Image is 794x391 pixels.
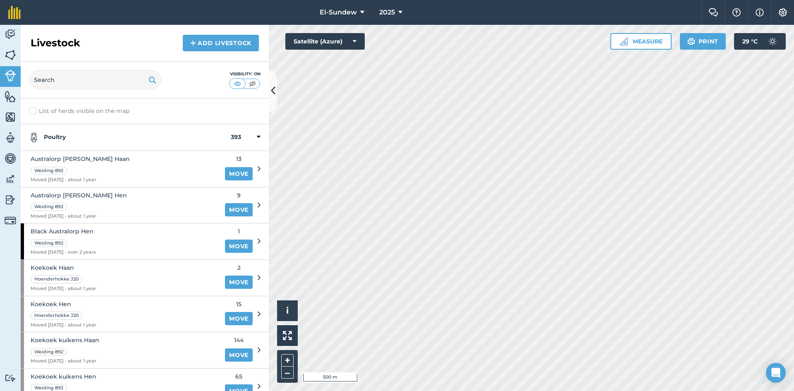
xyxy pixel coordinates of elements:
div: Open Intercom Messenger [766,363,786,383]
span: 13 [225,154,253,163]
span: Moved [DATE] - about 1 year [31,321,96,329]
div: Weiding 892 [31,348,67,356]
span: i [286,305,289,316]
span: Moved [DATE] - about 1 year [31,357,99,365]
div: Weiding 892 [31,203,67,211]
img: svg+xml;base64,PD94bWwgdmVyc2lvbj0iMS4wIiBlbmNvZGluZz0idXRmLTgiPz4KPCEtLSBHZW5lcmF0b3I6IEFkb2JlIE... [764,33,781,50]
button: 29 °C [734,33,786,50]
img: svg+xml;base64,PD94bWwgdmVyc2lvbj0iMS4wIiBlbmNvZGluZz0idXRmLTgiPz4KPCEtLSBHZW5lcmF0b3I6IEFkb2JlIE... [5,194,16,206]
span: Koekoek kuikens Haan [31,336,99,345]
a: Move [225,348,253,362]
a: Koekoek kuikens HaanWeiding 892Moved [DATE] - about 1 year [21,332,220,368]
a: Koekoek HenHoenderhokke J20Moved [DATE] - about 1 year [21,296,220,332]
span: 2025 [379,7,395,17]
a: Move [225,240,253,253]
span: 1 [225,227,253,236]
img: svg+xml;base64,PHN2ZyB4bWxucz0iaHR0cDovL3d3dy53My5vcmcvMjAwMC9zdmciIHdpZHRoPSI1MCIgaGVpZ2h0PSI0MC... [232,79,243,88]
img: svg+xml;base64,PHN2ZyB4bWxucz0iaHR0cDovL3d3dy53My5vcmcvMjAwMC9zdmciIHdpZHRoPSI1NiIgaGVpZ2h0PSI2MC... [5,90,16,103]
div: Visibility: On [229,71,261,77]
img: Four arrows, one pointing top left, one top right, one bottom right and the last bottom left [283,331,292,340]
span: Moved [DATE] - over 2 years [31,249,96,256]
img: svg+xml;base64,PD94bWwgdmVyc2lvbj0iMS4wIiBlbmNvZGluZz0idXRmLTgiPz4KPCEtLSBHZW5lcmF0b3I6IEFkb2JlIE... [5,215,16,226]
img: svg+xml;base64,PHN2ZyB4bWxucz0iaHR0cDovL3d3dy53My5vcmcvMjAwMC9zdmciIHdpZHRoPSIxNyIgaGVpZ2h0PSIxNy... [756,7,764,17]
span: Moved [DATE] - about 1 year [31,285,96,293]
span: 65 [225,372,253,381]
img: svg+xml;base64,PHN2ZyB4bWxucz0iaHR0cDovL3d3dy53My5vcmcvMjAwMC9zdmciIHdpZHRoPSIxNCIgaGVpZ2h0PSIyNC... [190,38,196,48]
span: 29 ° C [742,33,758,50]
span: 2 [225,263,253,272]
img: svg+xml;base64,PD94bWwgdmVyc2lvbj0iMS4wIiBlbmNvZGluZz0idXRmLTgiPz4KPCEtLSBHZW5lcmF0b3I6IEFkb2JlIE... [29,132,39,142]
label: List of herds visible on the map [29,107,261,115]
a: Move [225,312,253,325]
span: Moved [DATE] - about 1 year [31,213,127,220]
span: Koekoek Haan [31,263,96,272]
img: svg+xml;base64,PD94bWwgdmVyc2lvbj0iMS4wIiBlbmNvZGluZz0idXRmLTgiPz4KPCEtLSBHZW5lcmF0b3I6IEFkb2JlIE... [5,152,16,165]
span: El-Sundew [320,7,357,17]
span: Black Australorp Hen [31,227,96,236]
button: i [277,300,298,321]
a: Move [225,167,253,180]
img: svg+xml;base64,PD94bWwgdmVyc2lvbj0iMS4wIiBlbmNvZGluZz0idXRmLTgiPz4KPCEtLSBHZW5lcmF0b3I6IEFkb2JlIE... [5,28,16,41]
span: Australorp [PERSON_NAME] Haan [31,154,130,163]
button: + [281,354,294,367]
img: svg+xml;base64,PHN2ZyB4bWxucz0iaHR0cDovL3d3dy53My5vcmcvMjAwMC9zdmciIHdpZHRoPSI1NiIgaGVpZ2h0PSI2MC... [5,49,16,61]
img: svg+xml;base64,PHN2ZyB4bWxucz0iaHR0cDovL3d3dy53My5vcmcvMjAwMC9zdmciIHdpZHRoPSI1NiIgaGVpZ2h0PSI2MC... [5,111,16,123]
img: A question mark icon [732,8,741,17]
img: Two speech bubbles overlapping with the left bubble in the forefront [708,8,718,17]
button: Print [680,33,726,50]
img: svg+xml;base64,PD94bWwgdmVyc2lvbj0iMS4wIiBlbmNvZGluZz0idXRmLTgiPz4KPCEtLSBHZW5lcmF0b3I6IEFkb2JlIE... [5,374,16,382]
h2: Livestock [31,36,80,50]
img: svg+xml;base64,PD94bWwgdmVyc2lvbj0iMS4wIiBlbmNvZGluZz0idXRmLTgiPz4KPCEtLSBHZW5lcmF0b3I6IEFkb2JlIE... [5,132,16,144]
img: A cog icon [778,8,788,17]
img: svg+xml;base64,PD94bWwgdmVyc2lvbj0iMS4wIiBlbmNvZGluZz0idXRmLTgiPz4KPCEtLSBHZW5lcmF0b3I6IEFkb2JlIE... [5,70,16,82]
span: Koekoek kuikens Hen [31,372,96,381]
img: fieldmargin Logo [8,6,21,19]
img: Ruler icon [619,37,628,46]
span: Koekoek Hen [31,300,96,309]
span: Moved [DATE] - about 1 year [31,176,130,184]
span: Australorp [PERSON_NAME] Hen [31,191,127,200]
div: Hoenderhokke J20 [31,275,82,283]
button: Measure [610,33,672,50]
img: svg+xml;base64,PHN2ZyB4bWxucz0iaHR0cDovL3d3dy53My5vcmcvMjAwMC9zdmciIHdpZHRoPSI1MCIgaGVpZ2h0PSI0MC... [247,79,258,88]
strong: Poultry [29,132,231,142]
input: Search [29,70,161,90]
img: svg+xml;base64,PD94bWwgdmVyc2lvbj0iMS4wIiBlbmNvZGluZz0idXRmLTgiPz4KPCEtLSBHZW5lcmF0b3I6IEFkb2JlIE... [5,173,16,185]
img: svg+xml;base64,PHN2ZyB4bWxucz0iaHR0cDovL3d3dy53My5vcmcvMjAwMC9zdmciIHdpZHRoPSIxOSIgaGVpZ2h0PSIyNC... [148,75,156,85]
div: Weiding 892 [31,167,67,175]
button: – [281,367,294,379]
div: Weiding 892 [31,239,67,247]
span: 144 [225,336,253,345]
a: Koekoek HaanHoenderhokke J20Moved [DATE] - about 1 year [21,260,220,296]
img: svg+xml;base64,PHN2ZyB4bWxucz0iaHR0cDovL3d3dy53My5vcmcvMjAwMC9zdmciIHdpZHRoPSIxOSIgaGVpZ2h0PSIyNC... [687,36,695,46]
a: Australorp [PERSON_NAME] HaanWeiding 892Moved [DATE] - about 1 year [21,151,220,187]
span: 9 [225,191,253,200]
a: Black Australorp HenWeiding 892Moved [DATE] - over 2 years [21,223,220,259]
span: 15 [225,300,253,309]
strong: 393 [231,132,241,142]
button: Satellite (Azure) [285,33,365,50]
a: Move [225,276,253,289]
a: Add Livestock [183,35,259,51]
a: Australorp [PERSON_NAME] HenWeiding 892Moved [DATE] - about 1 year [21,187,220,223]
div: Hoenderhokke J20 [31,312,82,320]
a: Move [225,203,253,216]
